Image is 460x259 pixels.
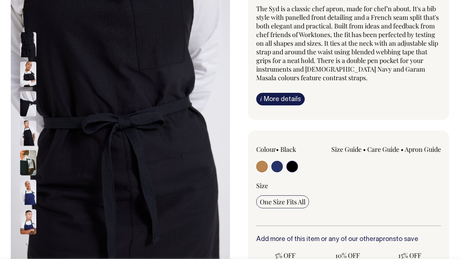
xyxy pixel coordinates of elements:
input: One Size Fits All [256,195,309,208]
span: One Size Fits All [260,197,305,206]
h6: Add more of this item or any of our other to save [256,236,441,243]
span: • [276,145,279,154]
button: Previous [23,14,33,30]
span: i [260,95,262,103]
div: Size [256,181,441,190]
span: The Syd is a classic chef apron, made for chef'n about. It's a bib style with panelled front deta... [256,4,439,82]
a: aprons [376,236,396,242]
a: iMore details [256,93,305,105]
a: Size Guide [331,145,362,154]
img: french-navy [20,180,36,205]
a: Apron Guide [405,145,441,154]
button: Next [23,237,33,253]
img: black [20,32,36,58]
span: • [401,145,404,154]
img: black [20,121,36,146]
img: black [20,62,36,87]
img: black [20,91,36,117]
img: black [20,150,36,176]
label: Black [280,145,296,154]
a: Care Guide [367,145,399,154]
div: Colour [256,145,330,154]
img: french-navy [20,209,36,235]
span: • [363,145,366,154]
